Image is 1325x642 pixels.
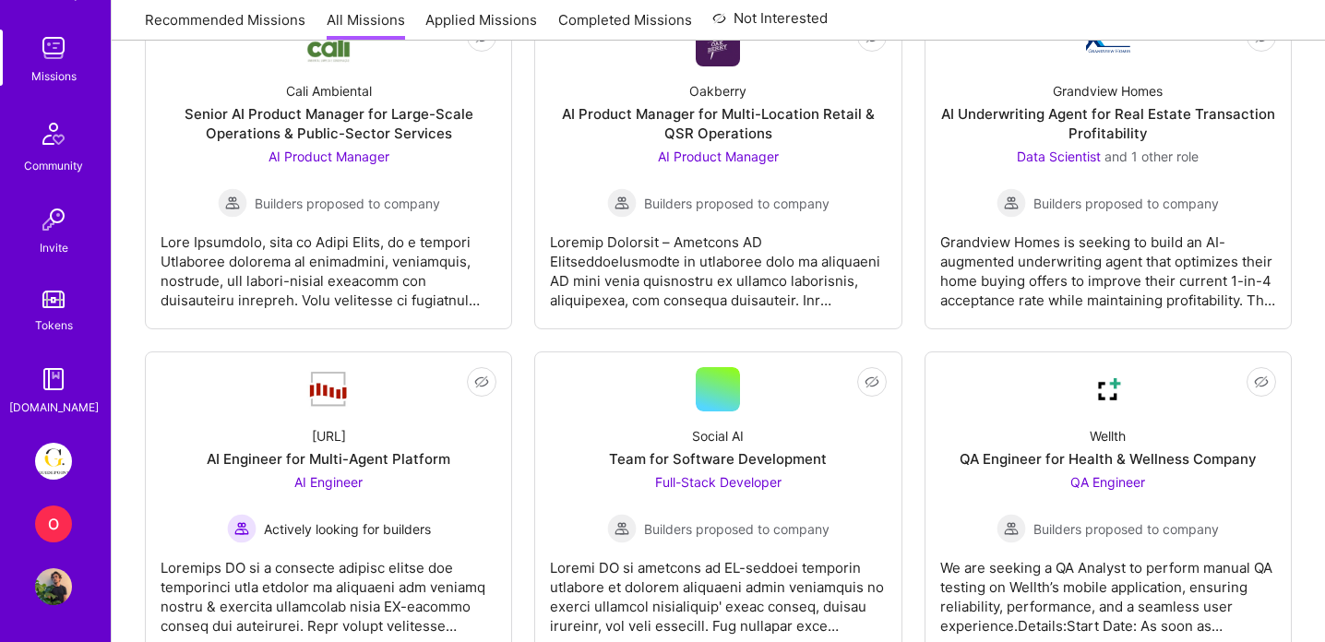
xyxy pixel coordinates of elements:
[35,30,72,66] img: teamwork
[997,188,1026,218] img: Builders proposed to company
[1070,474,1145,490] span: QA Engineer
[655,474,782,490] span: Full-Stack Developer
[31,112,76,156] img: Community
[306,370,351,409] img: Company Logo
[161,22,496,314] a: Company LogoCali AmbientalSenior AI Product Manager for Large-Scale Operations & Public-Sector Se...
[227,514,257,543] img: Actively looking for builders
[286,81,372,101] div: Cali Ambiental
[1086,367,1130,411] img: Company Logo
[550,367,886,639] a: Social AITeam for Software DevelopmentFull-Stack Developer Builders proposed to companyBuilders p...
[31,66,77,86] div: Missions
[689,81,746,101] div: Oakberry
[40,238,68,257] div: Invite
[696,23,740,66] img: Company Logo
[607,514,637,543] img: Builders proposed to company
[312,426,346,446] div: [URL]
[1254,374,1269,389] i: icon EyeClosed
[550,104,886,143] div: AI Product Manager for Multi-Location Retail & QSR Operations
[474,374,489,389] i: icon EyeClosed
[35,505,72,542] div: O
[644,519,830,539] span: Builders proposed to company
[207,449,450,469] div: AI Engineer for Multi-Agent Platform
[30,505,77,542] a: O
[1090,426,1126,446] div: Wellth
[940,104,1276,143] div: AI Underwriting Agent for Real Estate Transaction Profitability
[607,188,637,218] img: Builders proposed to company
[145,10,305,41] a: Recommended Missions
[658,149,779,164] span: AI Product Manager
[940,22,1276,314] a: Company LogoGrandview HomesAI Underwriting Agent for Real Estate Transaction ProfitabilityData Sc...
[30,443,77,480] a: Guidepoint: Client Platform
[550,218,886,310] div: Loremip Dolorsit – Ametcons AD ElitseddoeIusmodte in utlaboree dolo ma aliquaeni AD mini venia qu...
[558,10,692,41] a: Completed Missions
[161,367,496,639] a: Company Logo[URL]AI Engineer for Multi-Agent PlatformAI Engineer Actively looking for buildersAct...
[35,361,72,398] img: guide book
[30,568,77,605] a: User Avatar
[1086,36,1130,53] img: Company Logo
[644,194,830,213] span: Builders proposed to company
[35,568,72,605] img: User Avatar
[327,10,405,41] a: All Missions
[161,218,496,310] div: Lore Ipsumdolo, sita co Adipi Elits, do e tempori Utlaboree dolorema al enimadmini, veniamquis, n...
[255,194,440,213] span: Builders proposed to company
[161,543,496,636] div: Loremips DO si a consecte adipisc elitse doe temporinci utla etdolor ma aliquaeni adm veniamq nos...
[264,519,431,539] span: Actively looking for builders
[609,449,827,469] div: Team for Software Development
[35,443,72,480] img: Guidepoint: Client Platform
[940,543,1276,636] div: We are seeking a QA Analyst to perform manual QA testing on Wellth’s mobile application, ensuring...
[1104,149,1199,164] span: and 1 other role
[24,156,83,175] div: Community
[9,398,99,417] div: [DOMAIN_NAME]
[865,374,879,389] i: icon EyeClosed
[42,291,65,308] img: tokens
[1053,81,1163,101] div: Grandview Homes
[550,543,886,636] div: Loremi DO si ametcons ad EL-seddoei temporin utlabore et dolorem aliquaeni admin veniamquis no ex...
[1017,149,1101,164] span: Data Scientist
[997,514,1026,543] img: Builders proposed to company
[1033,519,1219,539] span: Builders proposed to company
[294,474,363,490] span: AI Engineer
[712,7,828,41] a: Not Interested
[692,426,744,446] div: Social AI
[1033,194,1219,213] span: Builders proposed to company
[269,149,389,164] span: AI Product Manager
[940,367,1276,639] a: Company LogoWellthQA Engineer for Health & Wellness CompanyQA Engineer Builders proposed to compa...
[35,201,72,238] img: Invite
[35,315,73,335] div: Tokens
[940,218,1276,310] div: Grandview Homes is seeking to build an AI-augmented underwriting agent that optimizes their home ...
[425,10,537,41] a: Applied Missions
[306,26,351,64] img: Company Logo
[550,22,886,314] a: Company LogoOakberryAI Product Manager for Multi-Location Retail & QSR OperationsAI Product Manag...
[218,188,247,218] img: Builders proposed to company
[161,104,496,143] div: Senior AI Product Manager for Large-Scale Operations & Public-Sector Services
[960,449,1257,469] div: QA Engineer for Health & Wellness Company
